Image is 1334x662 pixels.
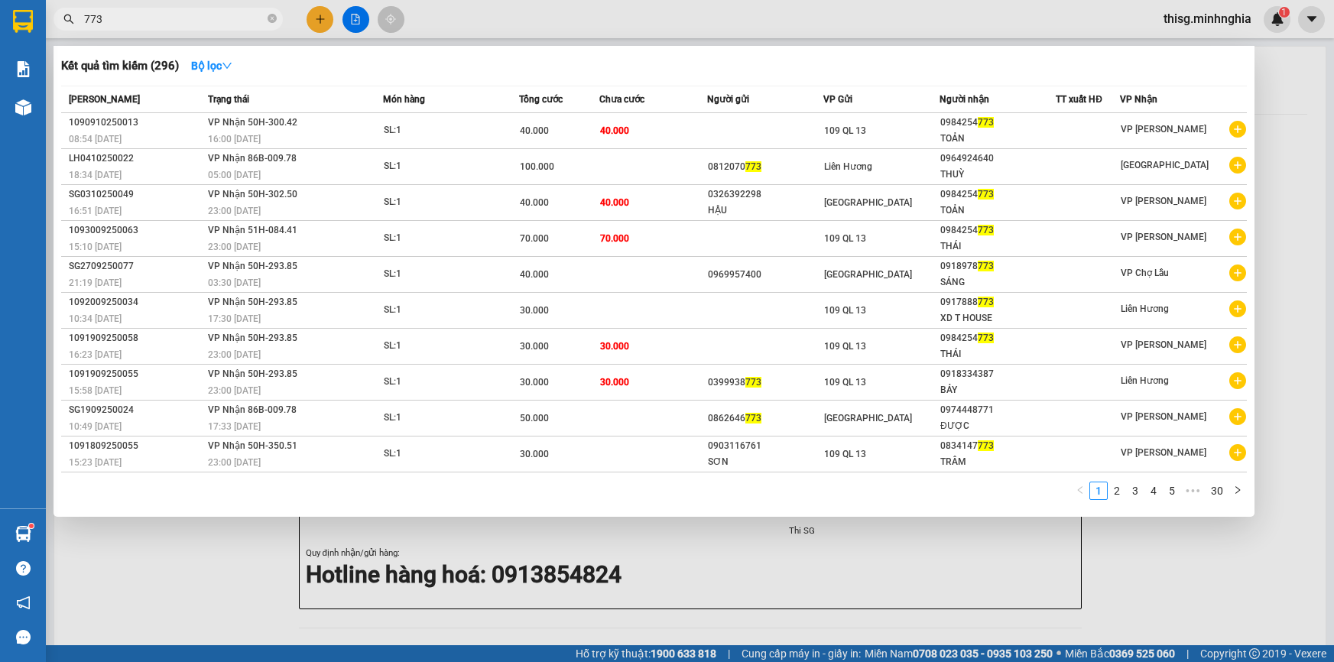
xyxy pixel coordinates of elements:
[1121,160,1209,170] span: [GEOGRAPHIC_DATA]
[268,14,277,23] span: close-circle
[191,60,232,72] strong: Bộ lọc
[1233,485,1242,495] span: right
[940,438,1055,454] div: 0834147
[1229,336,1246,353] span: plus-circle
[520,449,549,459] span: 30.000
[208,94,249,105] span: Trạng thái
[384,194,498,211] div: SL: 1
[940,366,1055,382] div: 0918334387
[708,203,823,219] div: HẬU
[69,402,203,418] div: SG1909250024
[824,233,866,244] span: 109 QL 13
[520,125,549,136] span: 40.000
[1229,121,1246,138] span: plus-circle
[208,440,297,451] span: VP Nhận 50H-350.51
[600,341,629,352] span: 30.000
[940,382,1055,398] div: BẢY
[69,115,203,131] div: 1090910250013
[208,189,297,200] span: VP Nhận 50H-302.50
[708,187,823,203] div: 0326392298
[1120,94,1157,105] span: VP Nhận
[384,338,498,355] div: SL: 1
[1229,444,1246,461] span: plus-circle
[383,94,425,105] span: Món hàng
[1121,196,1206,206] span: VP [PERSON_NAME]
[208,368,297,379] span: VP Nhận 50H-293.85
[1181,482,1206,500] li: Next 5 Pages
[824,161,872,172] span: Liên Hương
[1071,482,1089,500] button: left
[940,274,1055,290] div: SÁNG
[208,421,261,432] span: 17:33 [DATE]
[940,239,1055,255] div: THÁI
[1127,482,1144,499] a: 3
[69,134,122,144] span: 08:54 [DATE]
[940,330,1055,346] div: 0984254
[1121,339,1206,350] span: VP [PERSON_NAME]
[824,305,866,316] span: 109 QL 13
[708,438,823,454] div: 0903116761
[15,61,31,77] img: solution-icon
[940,310,1055,326] div: XD T HOUSE
[708,454,823,470] div: SƠN
[520,161,554,172] span: 100.000
[1121,124,1206,135] span: VP [PERSON_NAME]
[940,151,1055,167] div: 0964924640
[1108,482,1125,499] a: 2
[940,222,1055,239] div: 0984254
[1229,482,1247,500] button: right
[384,374,498,391] div: SL: 1
[69,206,122,216] span: 16:51 [DATE]
[61,58,179,74] h3: Kết quả tìm kiếm ( 296 )
[1121,268,1169,278] span: VP Chợ Lầu
[1229,482,1247,500] li: Next Page
[208,385,261,396] span: 23:00 [DATE]
[1121,447,1206,458] span: VP [PERSON_NAME]
[600,377,629,388] span: 30.000
[208,333,297,343] span: VP Nhận 50H-293.85
[1121,232,1206,242] span: VP [PERSON_NAME]
[978,261,994,271] span: 773
[745,161,761,172] span: 773
[1206,482,1229,500] li: 30
[208,261,297,271] span: VP Nhận 50H-293.85
[13,10,33,33] img: logo-vxr
[1229,408,1246,425] span: plus-circle
[222,60,232,71] span: down
[208,170,261,180] span: 05:00 [DATE]
[745,413,761,423] span: 773
[824,377,866,388] span: 109 QL 13
[978,117,994,128] span: 773
[1145,482,1162,499] a: 4
[208,277,261,288] span: 03:30 [DATE]
[940,418,1055,434] div: ĐƯỢC
[384,266,498,283] div: SL: 1
[1144,482,1163,500] li: 4
[84,11,265,28] input: Tìm tên, số ĐT hoặc mã đơn
[208,349,261,360] span: 23:00 [DATE]
[940,203,1055,219] div: TOẢN
[520,269,549,280] span: 40.000
[69,258,203,274] div: SG2709250077
[69,421,122,432] span: 10:49 [DATE]
[940,294,1055,310] div: 0917888
[520,233,549,244] span: 70.000
[63,14,74,24] span: search
[1229,300,1246,317] span: plus-circle
[824,449,866,459] span: 109 QL 13
[520,197,549,208] span: 40.000
[708,375,823,391] div: 0399938
[940,115,1055,131] div: 0984254
[208,134,261,144] span: 16:00 [DATE]
[208,153,297,164] span: VP Nhận 86B-009.78
[16,595,31,610] span: notification
[208,313,261,324] span: 17:30 [DATE]
[1163,482,1181,500] li: 5
[29,524,34,528] sup: 1
[1229,193,1246,209] span: plus-circle
[940,167,1055,183] div: THUỲ
[1229,229,1246,245] span: plus-circle
[600,197,629,208] span: 40.000
[384,446,498,462] div: SL: 1
[1121,375,1169,386] span: Liên Hương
